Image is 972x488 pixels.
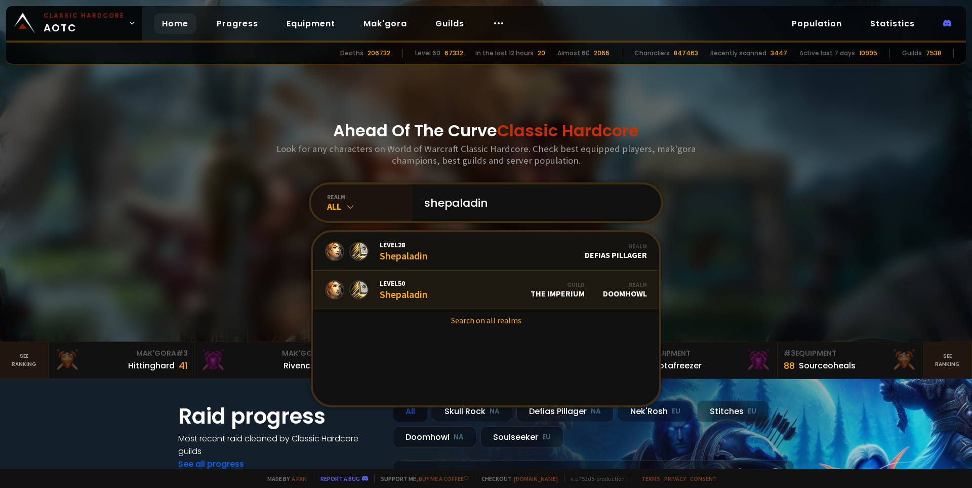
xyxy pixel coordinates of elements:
div: Defias Pillager [585,242,647,260]
small: NA [591,406,601,417]
a: [DOMAIN_NAME] [514,475,558,482]
div: 3447 [771,49,787,58]
div: Defias Pillager [516,400,614,422]
span: Checkout [475,475,558,482]
div: 847463 [674,49,698,58]
h1: Raid progress [178,400,381,432]
div: Realm [585,242,647,250]
small: EU [748,406,756,417]
div: 88 [784,359,795,372]
span: Support me, [374,475,469,482]
small: EU [672,406,680,417]
div: Equipment [638,348,771,359]
h3: Look for any characters on World of Warcraft Classic Hardcore. Check best equipped players, mak'g... [272,143,700,166]
div: All [393,400,428,422]
a: Equipment [278,13,343,34]
a: Classic HardcoreAOTC [6,6,142,41]
h1: Ahead Of The Curve [333,119,639,143]
div: Mak'Gora [55,348,188,359]
div: Realm [603,281,647,288]
a: Level28ShepaladinRealmDefias Pillager [313,232,659,271]
div: 20 [538,49,545,58]
div: 2066 [594,49,610,58]
span: AOTC [44,11,125,35]
a: Level50ShepaladinGuildThe ImperiumRealmDoomhowl [313,271,659,309]
span: Classic Hardcore [497,119,639,142]
div: Guild [531,281,585,288]
div: Doomhowl [603,281,647,298]
div: Nek'Rosh [618,400,693,422]
a: Report a bug [320,475,360,482]
div: realm [327,193,412,201]
div: Characters [634,49,670,58]
a: Statistics [862,13,923,34]
small: EU [542,432,551,442]
a: Guilds [427,13,472,34]
div: Sourceoheals [799,359,856,372]
div: 7538 [926,49,941,58]
div: Stitches [697,400,769,422]
div: In the last 12 hours [475,49,534,58]
div: Notafreezer [653,359,702,372]
span: # 3 [176,348,188,358]
a: Seeranking [923,342,972,379]
a: #2Equipment88Notafreezer [632,342,778,379]
a: Privacy [664,475,686,482]
input: Search a character... [418,184,649,221]
div: Guilds [902,49,922,58]
small: NA [490,406,500,417]
a: Mak'Gora#3Hittinghard41 [49,342,194,379]
div: Shepaladin [380,279,428,301]
span: Level 50 [380,279,428,288]
span: v. d752d5 - production [564,475,625,482]
a: See all progress [178,458,244,470]
a: [DATE]zgpetri on godDefias Pillager8 /90 [393,460,794,487]
div: 206732 [368,49,390,58]
div: Equipment [784,348,917,359]
div: Doomhowl [393,426,476,448]
div: Recently scanned [710,49,766,58]
div: Rivench [283,359,315,372]
span: Level 28 [380,240,428,249]
div: Level 60 [415,49,440,58]
a: Population [784,13,850,34]
span: Made by [261,475,307,482]
div: Almost 60 [557,49,590,58]
div: 10995 [859,49,877,58]
a: Progress [209,13,266,34]
a: Mak'gora [355,13,415,34]
div: Skull Rock [432,400,512,422]
small: NA [454,432,464,442]
div: Mak'Gora [200,348,334,359]
span: # 3 [784,348,795,358]
div: Deaths [340,49,363,58]
a: #3Equipment88Sourceoheals [778,342,923,379]
div: 67332 [444,49,463,58]
h4: Most recent raid cleaned by Classic Hardcore guilds [178,432,381,458]
a: Consent [690,475,717,482]
div: Hittinghard [128,359,175,372]
a: Mak'Gora#2Rivench100 [194,342,340,379]
div: 41 [179,359,188,372]
div: All [327,201,412,212]
a: Search on all realms [313,309,659,331]
div: Soulseeker [480,426,563,448]
a: Home [154,13,196,34]
a: a fan [292,475,307,482]
a: Terms [641,475,660,482]
div: The Imperium [531,281,585,298]
a: Buy me a coffee [419,475,469,482]
div: Shepaladin [380,240,428,262]
small: Classic Hardcore [44,11,125,20]
div: Active last 7 days [799,49,855,58]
